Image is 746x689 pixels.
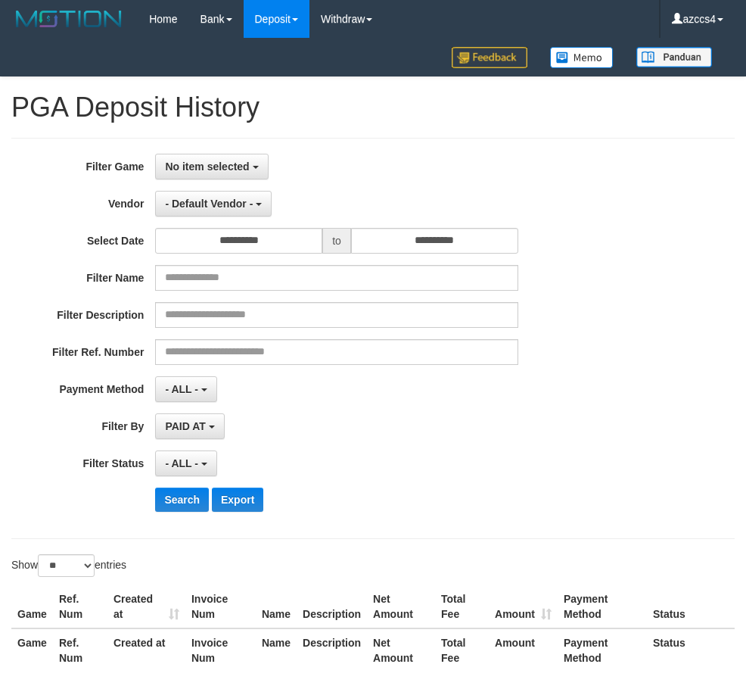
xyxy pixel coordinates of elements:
[38,554,95,577] select: Showentries
[155,450,216,476] button: - ALL -
[647,628,735,672] th: Status
[367,628,435,672] th: Net Amount
[11,585,53,628] th: Game
[256,628,297,672] th: Name
[155,413,224,439] button: PAID AT
[155,191,272,217] button: - Default Vendor -
[165,198,253,210] span: - Default Vendor -
[107,628,185,672] th: Created at
[256,585,297,628] th: Name
[435,585,489,628] th: Total Fee
[11,92,735,123] h1: PGA Deposit History
[558,585,647,628] th: Payment Method
[297,585,367,628] th: Description
[165,383,198,395] span: - ALL -
[636,47,712,67] img: panduan.png
[11,554,126,577] label: Show entries
[212,488,263,512] button: Export
[452,47,527,68] img: Feedback.jpg
[11,8,126,30] img: MOTION_logo.png
[185,628,256,672] th: Invoice Num
[367,585,435,628] th: Net Amount
[107,585,185,628] th: Created at
[11,628,53,672] th: Game
[155,488,209,512] button: Search
[165,457,198,469] span: - ALL -
[53,585,107,628] th: Ref. Num
[185,585,256,628] th: Invoice Num
[558,628,647,672] th: Payment Method
[489,628,558,672] th: Amount
[297,628,367,672] th: Description
[155,154,268,179] button: No item selected
[53,628,107,672] th: Ref. Num
[435,628,489,672] th: Total Fee
[647,585,735,628] th: Status
[550,47,614,68] img: Button%20Memo.svg
[165,420,205,432] span: PAID AT
[165,161,249,173] span: No item selected
[322,228,351,254] span: to
[155,376,216,402] button: - ALL -
[489,585,558,628] th: Amount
